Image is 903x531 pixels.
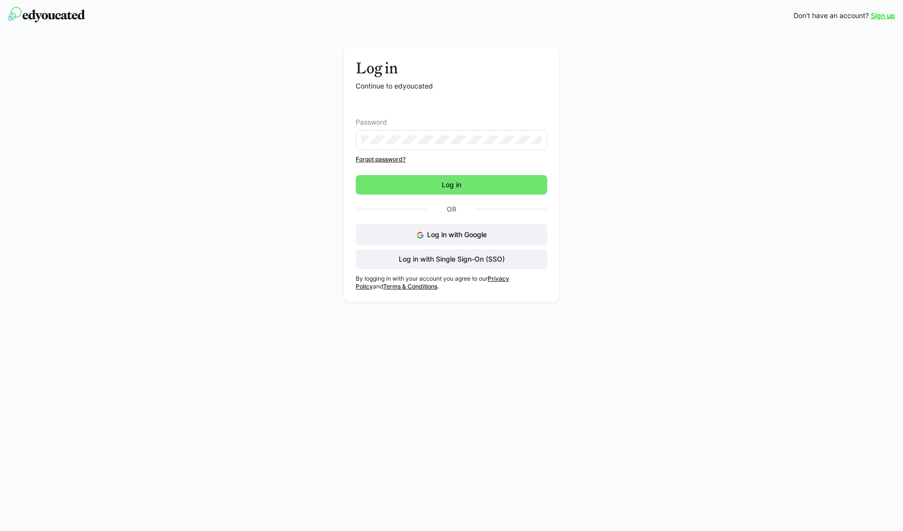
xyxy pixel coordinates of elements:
[356,59,547,77] h3: Log in
[356,155,547,163] a: Forgot password?
[356,275,547,290] p: By logging in with your account you agree to our and .
[427,230,487,239] span: Log in with Google
[356,249,547,269] button: Log in with Single Sign-On (SSO)
[356,275,509,290] a: Privacy Policy
[356,118,387,126] span: Password
[356,81,547,91] p: Continue to edyoucated
[356,175,547,195] button: Log in
[794,11,869,21] span: Don't have an account?
[356,224,547,245] button: Log in with Google
[871,11,895,21] a: Sign up
[383,283,437,290] a: Terms & Conditions
[440,180,463,190] span: Log in
[428,202,475,216] p: Or
[397,254,506,264] span: Log in with Single Sign-On (SSO)
[8,7,85,22] img: edyoucated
